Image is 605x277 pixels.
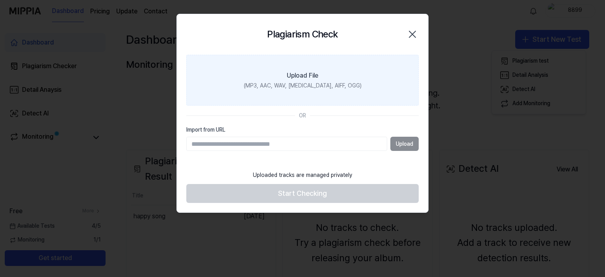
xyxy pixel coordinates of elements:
[267,27,338,42] h2: Plagiarism Check
[287,71,318,80] div: Upload File
[299,112,306,120] div: OR
[248,167,357,184] div: Uploaded tracks are managed privately
[186,126,419,134] label: Import from URL
[244,82,362,90] div: (MP3, AAC, WAV, [MEDICAL_DATA], AIFF, OGG)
